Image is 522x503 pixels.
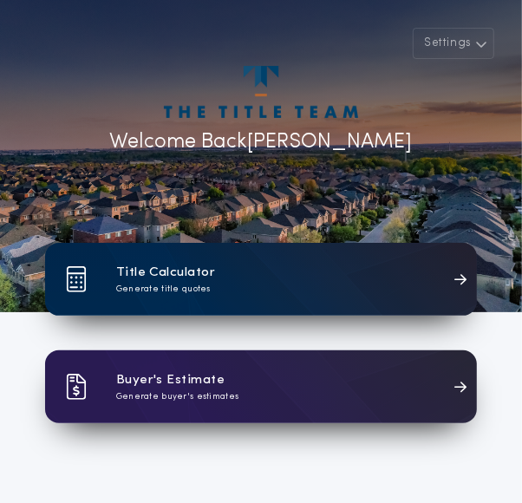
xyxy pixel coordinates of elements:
a: card iconBuyer's EstimateGenerate buyer's estimates [45,350,477,423]
a: card iconTitle CalculatorGenerate title quotes [45,243,477,316]
h1: Buyer's Estimate [116,370,225,390]
p: Welcome Back [PERSON_NAME] [110,127,413,158]
button: Settings [413,28,494,59]
img: card icon [66,266,87,292]
h1: Title Calculator [116,263,215,283]
p: Generate buyer's estimates [116,390,239,403]
img: account-logo [164,66,358,118]
img: card icon [66,374,87,400]
p: Generate title quotes [116,283,211,296]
